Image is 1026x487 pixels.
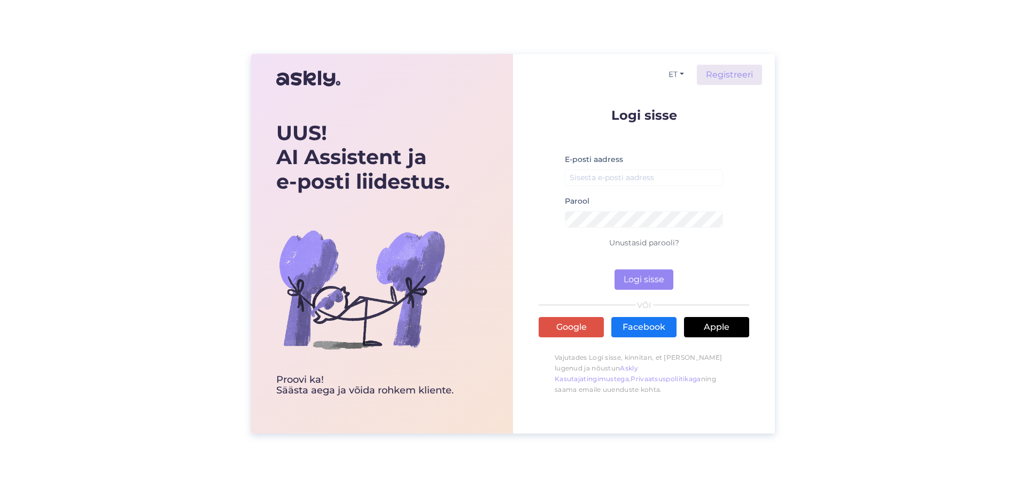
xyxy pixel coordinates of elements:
[276,375,454,396] div: Proovi ka! Säästa aega ja võida rohkem kliente.
[276,121,454,194] div: UUS! AI Assistent ja e-posti liidestus.
[565,196,589,207] label: Parool
[609,238,679,248] a: Unustasid parooli?
[565,169,723,186] input: Sisesta e-posti aadress
[697,65,762,85] a: Registreeri
[631,375,701,383] a: Privaatsuspoliitikaga
[565,154,623,165] label: E-posti aadress
[276,204,447,375] img: bg-askly
[684,317,749,337] a: Apple
[539,317,604,337] a: Google
[539,347,749,400] p: Vajutades Logi sisse, kinnitan, et [PERSON_NAME] lugenud ja nõustun , ning saama emaile uuenduste...
[611,317,677,337] a: Facebook
[539,109,749,122] p: Logi sisse
[276,66,340,91] img: Askly
[664,67,688,82] button: ET
[635,302,653,309] span: VÕI
[615,269,673,290] button: Logi sisse
[555,364,638,383] a: Askly Kasutajatingimustega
